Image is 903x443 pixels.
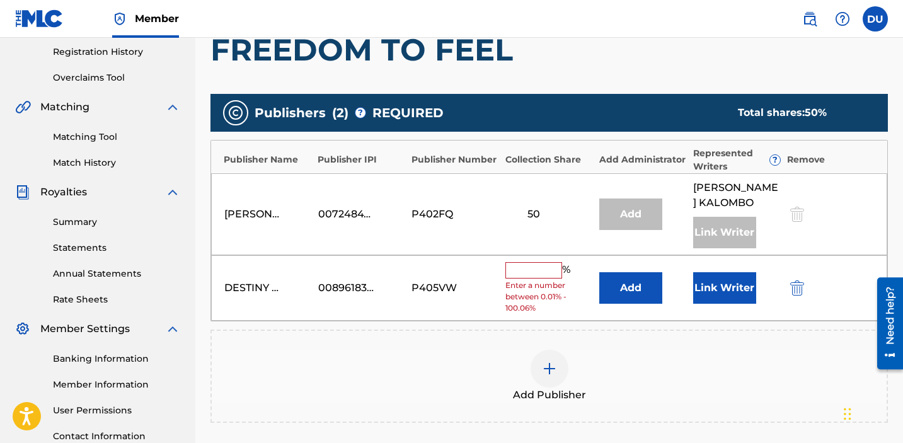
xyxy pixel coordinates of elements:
[830,6,855,32] div: Help
[372,103,444,122] span: REQUIRED
[797,6,822,32] a: Public Search
[53,130,180,144] a: Matching Tool
[165,185,180,200] img: expand
[318,153,405,166] div: Publisher IPI
[40,321,130,337] span: Member Settings
[411,153,499,166] div: Publisher Number
[40,100,89,115] span: Matching
[599,153,687,166] div: Add Administrator
[15,9,64,28] img: MLC Logo
[835,11,850,26] img: help
[53,378,180,391] a: Member Information
[53,404,180,417] a: User Permissions
[53,216,180,229] a: Summary
[542,361,557,376] img: add
[53,430,180,443] a: Contact Information
[802,11,817,26] img: search
[228,105,243,120] img: publishers
[513,388,586,403] span: Add Publisher
[790,280,804,296] img: 12a2ab48e56ec057fbd8.svg
[53,241,180,255] a: Statements
[693,147,781,173] div: Represented Writers
[40,185,87,200] span: Royalties
[15,185,30,200] img: Royalties
[112,11,127,26] img: Top Rightsholder
[15,321,30,337] img: Member Settings
[693,180,781,210] span: [PERSON_NAME] KALOMBO
[165,321,180,337] img: expand
[53,45,180,59] a: Registration History
[224,153,311,166] div: Publisher Name
[505,280,593,314] span: Enter a number between 0.01% - 100.06%
[840,383,903,443] iframe: Chat Widget
[53,267,180,280] a: Annual Statements
[844,395,851,433] div: Drag
[355,108,365,118] span: ?
[53,71,180,84] a: Overclaims Tool
[863,6,888,32] div: User Menu
[135,11,179,26] span: Member
[868,273,903,374] iframe: Resource Center
[332,103,348,122] span: ( 2 )
[15,100,31,115] img: Matching
[693,272,756,304] button: Link Writer
[53,352,180,365] a: Banking Information
[738,105,863,120] div: Total shares:
[53,156,180,170] a: Match History
[599,272,662,304] button: Add
[805,106,827,118] span: 50 %
[787,153,875,166] div: Remove
[562,262,573,279] span: %
[53,293,180,306] a: Rate Sheets
[165,100,180,115] img: expand
[505,153,593,166] div: Collection Share
[770,155,780,165] span: ?
[255,103,326,122] span: Publishers
[210,31,888,69] h1: FREEDOM TO FEEL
